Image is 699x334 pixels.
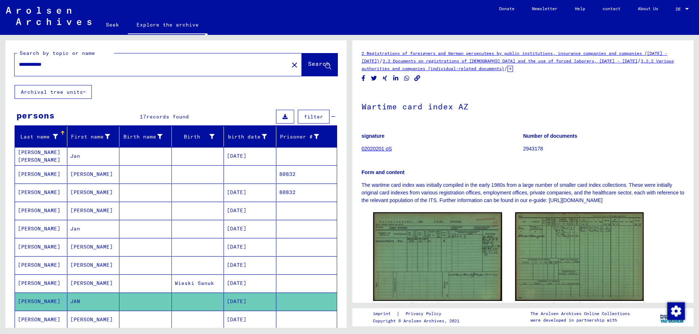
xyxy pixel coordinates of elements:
font: Seek [106,21,119,28]
font: Jan [70,225,80,232]
mat-header-cell: First name [67,126,120,147]
font: 2943178 [523,146,543,152]
font: filter [304,113,323,120]
a: imprint [373,310,396,318]
font: Privacy Policy [406,311,441,316]
font: 17 [140,113,146,120]
mat-header-cell: Birth [172,126,224,147]
font: Donate [499,6,514,11]
font: Search by topic or name [20,50,95,56]
font: persons [16,110,55,121]
font: Wieski Sanuk [175,280,214,286]
font: [PERSON_NAME] [18,262,60,268]
mat-header-cell: birth date [224,126,276,147]
button: Archival tree units [15,85,92,99]
font: signature [362,133,384,139]
font: The wartime card index was initially compiled in the early 1980s from a large number of smaller c... [362,182,684,203]
font: Newsletter [532,6,557,11]
font: Birth [184,133,200,140]
img: 002.jpg [515,212,644,301]
font: contact [603,6,620,11]
font: [PERSON_NAME] [18,280,60,286]
font: [DATE] [227,153,246,159]
font: The Arolsen Archives Online Collections [530,311,630,316]
font: [PERSON_NAME] [18,189,60,196]
font: / [379,57,383,64]
font: [PERSON_NAME] [70,207,113,214]
mat-header-cell: Last name [15,126,67,147]
font: Birth name [123,133,156,140]
div: Prisoner # [279,131,328,142]
font: [PERSON_NAME] [70,189,113,196]
button: Search [302,53,337,76]
img: Change consent [667,302,685,320]
font: Last name [20,133,50,140]
font: Archival tree units [21,89,83,95]
button: Clear [287,57,302,72]
a: Explore the archive [128,16,208,35]
font: DocID: 74605999 ([PERSON_NAME]) [374,302,442,306]
font: [PERSON_NAME] [70,244,113,250]
img: Arolsen_neg.svg [6,7,91,25]
font: Search [308,60,330,67]
font: were developed in partnership with [530,317,617,323]
font: [DATE] [227,207,246,214]
mat-header-cell: Prisoner # [276,126,337,147]
button: Share on WhatsApp [403,74,411,83]
font: [DATE] [227,189,246,196]
mat-icon: close [290,61,299,69]
button: filter [298,110,329,124]
a: 2.2 Documents on registrations of [DEMOGRAPHIC_DATA] and the use of forced laborers, [DATE] - [DATE] [383,58,637,64]
div: Birth name [122,131,171,142]
button: Copy link [414,74,421,83]
font: Form and content [362,169,404,175]
div: Change consent [667,302,684,319]
font: [PERSON_NAME] [18,244,60,250]
font: / [637,57,641,64]
button: Share on Facebook [360,74,367,83]
font: Wartime card index AZ [362,101,469,112]
font: [PERSON_NAME] [70,171,113,177]
font: [PERSON_NAME] [PERSON_NAME] [18,149,60,163]
a: Seek [97,16,128,33]
mat-header-cell: Birth name [119,126,172,147]
font: Help [575,6,585,11]
font: | [396,310,400,317]
a: 02020201 oS [362,146,392,152]
font: [PERSON_NAME] [18,316,60,323]
font: 80832 [279,171,296,177]
font: [PERSON_NAME] [18,298,60,305]
font: Prisoner # [280,133,313,140]
font: [DATE] [227,298,246,305]
font: DE [676,6,681,12]
img: yv_logo.png [659,308,686,326]
font: / [504,65,508,72]
font: 80832 [279,189,296,196]
font: birth date [228,133,261,140]
div: First name [70,131,119,142]
font: [DATE] [227,244,246,250]
a: Privacy Policy [400,310,450,318]
div: Last name [18,131,67,142]
a: 2 Registrations of foreigners and German persecutees by public institutions, insurance companies ... [362,51,667,64]
font: [PERSON_NAME] [18,207,60,214]
font: [DATE] [227,225,246,232]
font: Copyright © Arolsen Archives, 2021 [373,318,459,323]
font: Explore the archive [137,21,199,28]
font: DocID: 74605999 ([PERSON_NAME]) [516,302,583,306]
font: Jan [70,153,80,159]
button: Share on Xing [381,74,389,83]
font: records found [146,113,189,120]
button: Share on Twitter [370,74,378,83]
button: Share on LinkedIn [392,74,400,83]
font: [DATE] [227,316,246,323]
font: [PERSON_NAME] [70,280,113,286]
font: About Us [638,6,658,11]
font: Number of documents [523,133,577,139]
font: [PERSON_NAME] [70,262,113,268]
div: birth date [227,131,276,142]
font: imprint [373,311,391,316]
font: [PERSON_NAME] [70,316,113,323]
font: JAN [70,298,80,305]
